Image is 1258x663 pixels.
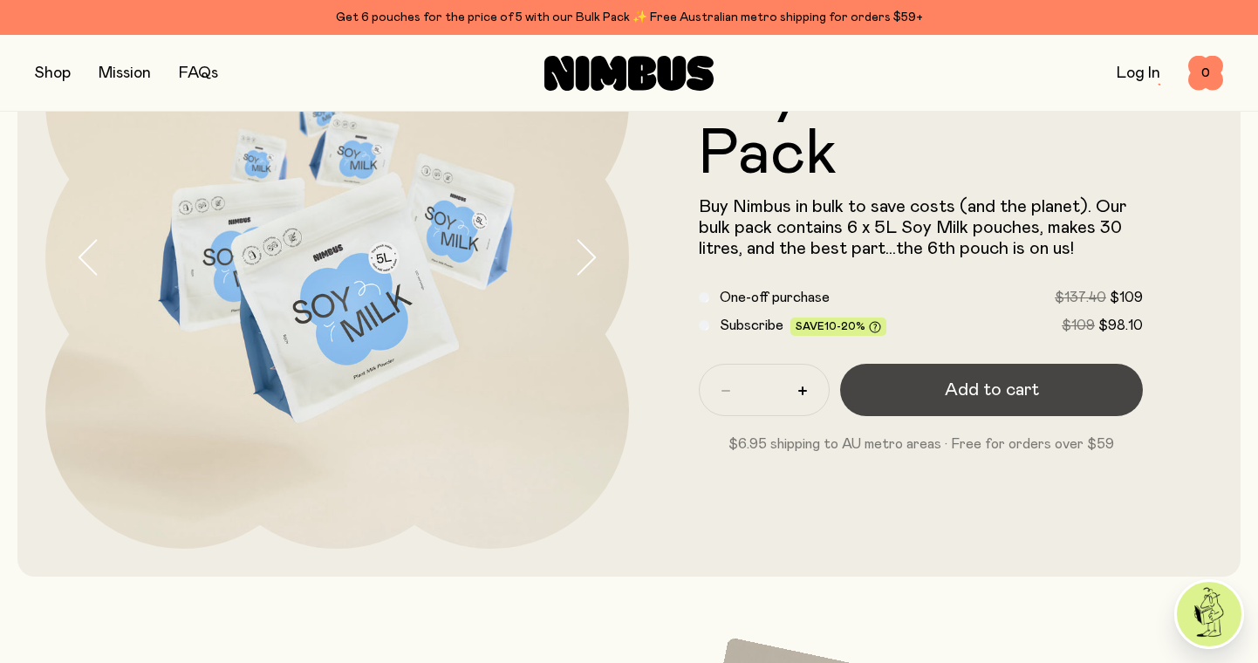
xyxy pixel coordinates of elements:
[1177,582,1241,646] img: agent
[720,290,830,304] span: One-off purchase
[99,65,151,81] a: Mission
[179,65,218,81] a: FAQs
[840,364,1143,416] button: Add to cart
[720,318,783,332] span: Subscribe
[796,321,881,334] span: Save
[1062,318,1095,332] span: $109
[699,198,1126,257] span: Buy Nimbus in bulk to save costs (and the planet). Our bulk pack contains 6 x 5L Soy Milk pouches...
[1055,290,1106,304] span: $137.40
[1110,290,1143,304] span: $109
[1188,56,1223,91] button: 0
[824,321,865,331] span: 10-20%
[699,434,1143,455] p: $6.95 shipping to AU metro areas · Free for orders over $59
[699,60,1143,186] h1: Soy Milk Bulk Pack
[1098,318,1143,332] span: $98.10
[35,7,1223,28] div: Get 6 pouches for the price of 5 with our Bulk Pack ✨ Free Australian metro shipping for orders $59+
[945,378,1039,402] span: Add to cart
[1117,65,1160,81] a: Log In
